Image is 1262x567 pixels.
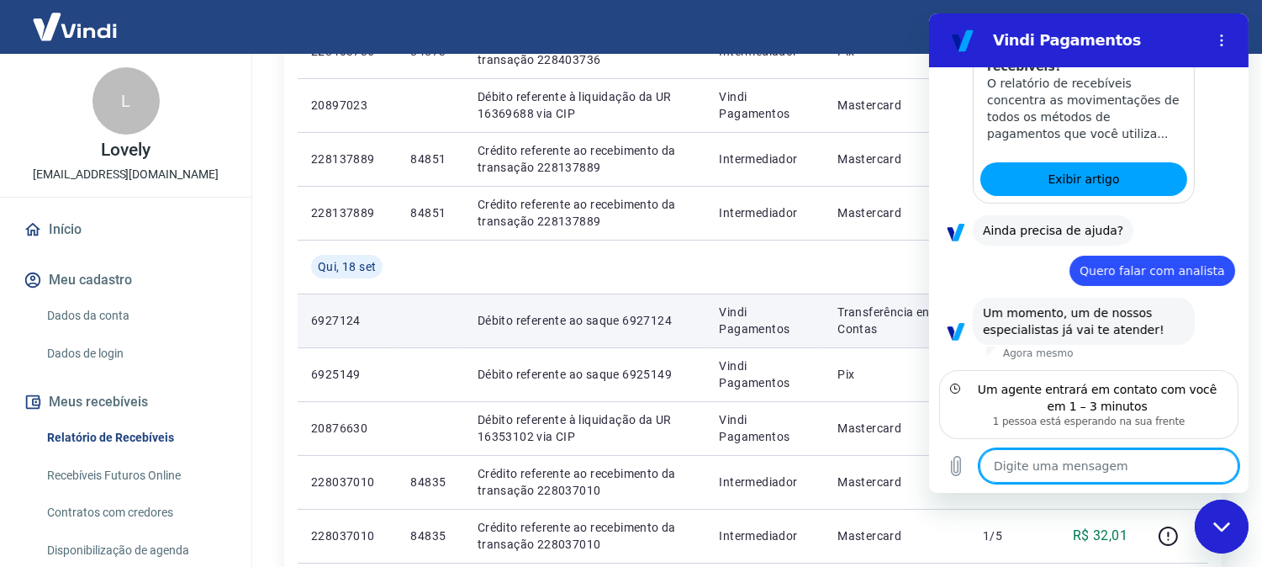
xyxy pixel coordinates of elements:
[410,151,450,167] p: 84851
[92,67,160,135] div: L
[837,304,956,337] p: Transferência entre Contas
[20,211,231,248] a: Início
[20,1,129,52] img: Vindi
[720,204,811,221] p: Intermediador
[40,336,231,371] a: Dados de login
[311,97,383,114] p: 20897023
[410,474,450,490] p: 84835
[410,204,450,221] p: 84851
[478,465,693,499] p: Crédito referente ao recebimento da transação 228037010
[311,527,383,544] p: 228037010
[837,474,956,490] p: Mastercard
[478,519,693,553] p: Crédito referente ao recebimento da transação 228037010
[318,258,376,275] span: Qui, 18 set
[720,474,811,490] p: Intermediador
[720,88,811,122] p: Vindi Pagamentos
[478,366,693,383] p: Débito referente ao saque 6925149
[40,458,231,493] a: Recebíveis Futuros Online
[478,411,693,445] p: Débito referente à liquidação da UR 16353102 via CIP
[40,495,231,530] a: Contratos com credores
[311,366,383,383] p: 6925149
[40,299,231,333] a: Dados da conta
[40,421,231,455] a: Relatório de Recebíveis
[410,527,450,544] p: 84835
[33,166,219,183] p: [EMAIL_ADDRESS][DOMAIN_NAME]
[837,204,956,221] p: Mastercard
[1181,12,1242,43] button: Sair
[837,97,956,114] p: Mastercard
[311,420,383,437] p: 20876630
[311,312,383,329] p: 6927124
[478,196,693,230] p: Crédito referente ao recebimento da transação 228137889
[720,527,811,544] p: Intermediador
[720,411,811,445] p: Vindi Pagamentos
[311,151,383,167] p: 228137889
[837,527,956,544] p: Mastercard
[1073,526,1127,546] p: R$ 32,01
[929,13,1249,493] iframe: Janela de mensagens
[20,384,231,421] button: Meus recebíveis
[478,88,693,122] p: Débito referente à liquidação da UR 16369688 via CIP
[478,312,693,329] p: Débito referente ao saque 6927124
[720,358,811,391] p: Vindi Pagamentos
[478,142,693,176] p: Crédito referente ao recebimento da transação 228137889
[20,262,231,299] button: Meu cadastro
[1195,500,1249,554] iframe: Botão para abrir a janela de mensagens, conversa em andamento
[837,420,956,437] p: Mastercard
[720,151,811,167] p: Intermediador
[101,141,150,159] p: Lovely
[837,366,956,383] p: Pix
[311,204,383,221] p: 228137889
[837,151,956,167] p: Mastercard
[983,527,1032,544] p: 1/5
[311,474,383,490] p: 228037010
[720,304,811,337] p: Vindi Pagamentos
